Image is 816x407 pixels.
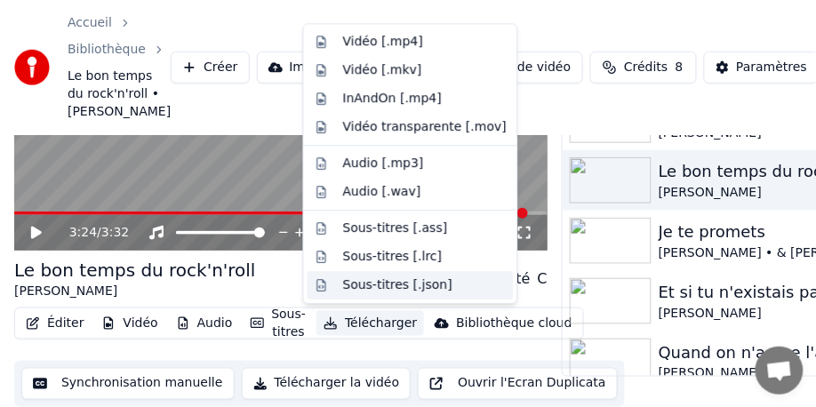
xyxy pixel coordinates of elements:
[590,52,697,84] button: Crédits8
[418,368,618,400] button: Ouvrir l'Ecran Duplicata
[343,248,443,266] div: Sous-titres [.lrc]
[538,268,548,290] div: C
[343,183,421,201] div: Audio [.wav]
[101,224,129,242] span: 3:32
[756,347,804,395] a: Ouvrir le chat
[316,311,424,336] button: Télécharger
[244,302,314,345] button: Sous-titres
[343,276,452,294] div: Sous-titres [.json]
[68,14,112,32] a: Accueil
[476,268,531,290] div: Tonalité
[624,59,668,76] span: Crédits
[94,311,164,336] button: Vidéo
[343,155,424,172] div: Audio [.mp3]
[14,50,50,85] img: youka
[68,41,146,59] a: Bibliothèque
[171,52,249,84] button: Créer
[737,59,808,76] div: Paramètres
[343,219,448,237] div: Sous-titres [.ass]
[343,90,443,108] div: InAndOn [.mp4]
[19,311,91,336] button: Éditer
[343,61,422,79] div: Vidéo [.mkv]
[68,68,171,121] span: Le bon temps du rock'n'roll • [PERSON_NAME]
[242,368,412,400] button: Télécharger la vidéo
[343,118,507,136] div: Vidéo transparente [.mov]
[69,224,112,242] div: /
[257,52,356,84] button: Importer
[676,59,684,76] span: 8
[169,311,240,336] button: Audio
[69,224,97,242] span: 3:24
[343,33,423,51] div: Vidéo [.mp4]
[14,258,256,283] div: Le bon temps du rock'n'roll
[456,315,572,332] div: Bibliothèque cloud
[68,14,171,121] nav: breadcrumb
[14,283,256,300] div: [PERSON_NAME]
[21,368,235,400] button: Synchronisation manuelle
